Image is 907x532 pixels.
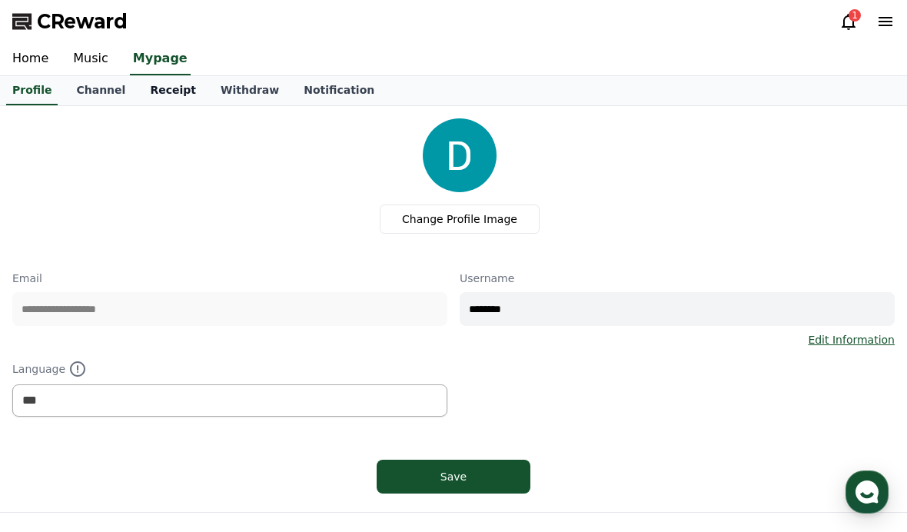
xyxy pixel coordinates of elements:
a: Mypage [130,43,191,75]
a: Receipt [138,76,208,105]
span: Messages [128,428,173,441]
p: Username [460,271,895,286]
p: Language [12,360,447,378]
a: Edit Information [808,332,895,347]
p: Email [12,271,447,286]
img: profile_image [423,118,497,192]
span: Home [39,427,66,440]
a: CReward [12,9,128,34]
div: 1 [849,9,861,22]
a: 1 [839,12,858,31]
button: Save [377,460,530,494]
a: Home [5,404,101,443]
a: Notification [291,76,387,105]
a: Channel [64,76,138,105]
a: Messages [101,404,198,443]
label: Change Profile Image [380,204,540,234]
span: CReward [37,9,128,34]
a: Music [61,43,121,75]
a: Settings [198,404,295,443]
a: Withdraw [208,76,291,105]
span: Settings [228,427,265,440]
a: Profile [6,76,58,105]
div: Save [407,469,500,484]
